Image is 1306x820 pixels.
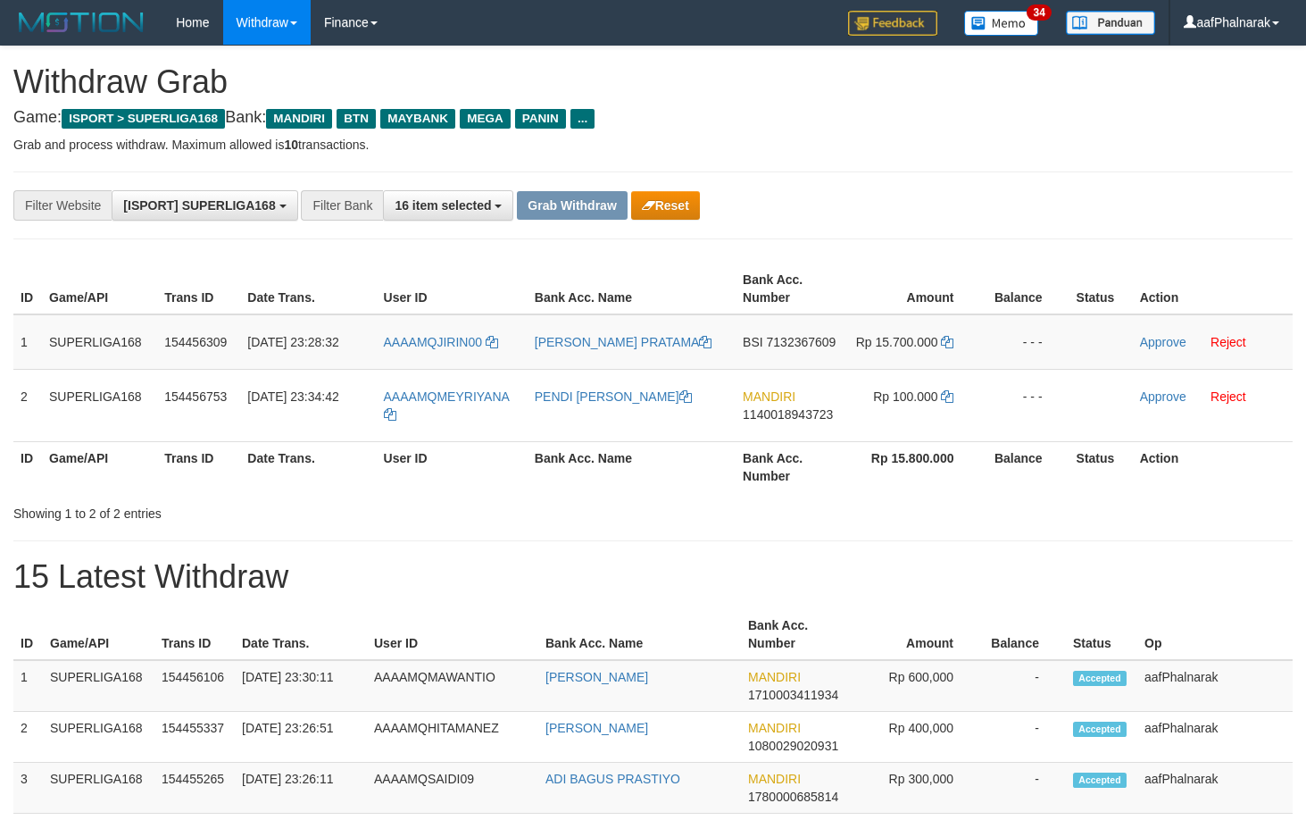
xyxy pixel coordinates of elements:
[517,191,627,220] button: Grab Withdraw
[13,763,43,814] td: 3
[337,109,376,129] span: BTN
[13,441,42,492] th: ID
[748,739,838,753] span: Copy 1080029020931 to clipboard
[1137,660,1293,712] td: aafPhalnarak
[384,335,498,349] a: AAAAMQJIRIN00
[42,441,157,492] th: Game/API
[736,441,847,492] th: Bank Acc. Number
[535,335,712,349] a: [PERSON_NAME] PRATAMA
[743,389,795,404] span: MANDIRI
[1066,609,1137,660] th: Status
[980,712,1066,763] td: -
[1066,11,1155,35] img: panduan.png
[1140,389,1186,404] a: Approve
[240,441,376,492] th: Date Trans.
[741,609,851,660] th: Bank Acc. Number
[154,609,235,660] th: Trans ID
[157,264,240,314] th: Trans ID
[980,441,1069,492] th: Balance
[42,264,157,314] th: Game/API
[1073,773,1127,788] span: Accepted
[13,64,1293,100] h1: Withdraw Grab
[13,559,1293,595] h1: 15 Latest Withdraw
[743,335,763,349] span: BSI
[1027,4,1051,21] span: 34
[631,191,700,220] button: Reset
[384,389,510,422] a: AAAAMQMEYRIYANA
[13,190,112,221] div: Filter Website
[964,11,1039,36] img: Button%20Memo.svg
[43,660,154,712] td: SUPERLIGA168
[240,264,376,314] th: Date Trans.
[42,314,157,370] td: SUPERLIGA168
[266,109,332,129] span: MANDIRI
[42,369,157,441] td: SUPERLIGA168
[1073,722,1127,737] span: Accepted
[13,609,43,660] th: ID
[13,109,1293,127] h4: Game: Bank:
[235,660,367,712] td: [DATE] 23:30:11
[545,721,648,735] a: [PERSON_NAME]
[13,660,43,712] td: 1
[377,441,528,492] th: User ID
[767,335,836,349] span: Copy 7132367609 to clipboard
[235,763,367,814] td: [DATE] 23:26:11
[284,138,298,152] strong: 10
[528,264,736,314] th: Bank Acc. Name
[528,441,736,492] th: Bank Acc. Name
[43,712,154,763] td: SUPERLIGA168
[980,609,1066,660] th: Balance
[748,772,801,786] span: MANDIRI
[367,609,538,660] th: User ID
[570,109,595,129] span: ...
[1073,671,1127,686] span: Accepted
[847,264,980,314] th: Amount
[395,198,491,213] span: 16 item selected
[247,389,338,404] span: [DATE] 23:34:42
[380,109,455,129] span: MAYBANK
[847,441,980,492] th: Rp 15.800.000
[856,335,938,349] span: Rp 15.700.000
[1140,335,1186,349] a: Approve
[367,763,538,814] td: AAAAMQSAIDI09
[62,109,225,129] span: ISPORT > SUPERLIGA168
[748,688,838,702] span: Copy 1710003411934 to clipboard
[157,441,240,492] th: Trans ID
[851,609,980,660] th: Amount
[13,9,149,36] img: MOTION_logo.png
[1137,712,1293,763] td: aafPhalnarak
[748,790,838,804] span: Copy 1780000685814 to clipboard
[154,660,235,712] td: 154456106
[980,264,1069,314] th: Balance
[377,264,528,314] th: User ID
[301,190,383,221] div: Filter Bank
[851,763,980,814] td: Rp 300,000
[545,772,680,786] a: ADI BAGUS PRASTIYO
[1069,441,1133,492] th: Status
[112,190,297,221] button: [ISPORT] SUPERLIGA168
[1210,335,1246,349] a: Reject
[743,407,833,422] span: Copy 1140018943723 to clipboard
[383,190,513,221] button: 16 item selected
[1210,389,1246,404] a: Reject
[1069,264,1133,314] th: Status
[384,335,482,349] span: AAAAMQJIRIN00
[13,369,42,441] td: 2
[235,609,367,660] th: Date Trans.
[384,389,510,404] span: AAAAMQMEYRIYANA
[13,712,43,763] td: 2
[164,335,227,349] span: 154456309
[535,389,692,404] a: PENDI [PERSON_NAME]
[1137,609,1293,660] th: Op
[851,660,980,712] td: Rp 600,000
[164,389,227,404] span: 154456753
[980,369,1069,441] td: - - -
[515,109,566,129] span: PANIN
[980,763,1066,814] td: -
[545,670,648,684] a: [PERSON_NAME]
[367,660,538,712] td: AAAAMQMAWANTIO
[1133,264,1293,314] th: Action
[154,712,235,763] td: 154455337
[538,609,741,660] th: Bank Acc. Name
[851,712,980,763] td: Rp 400,000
